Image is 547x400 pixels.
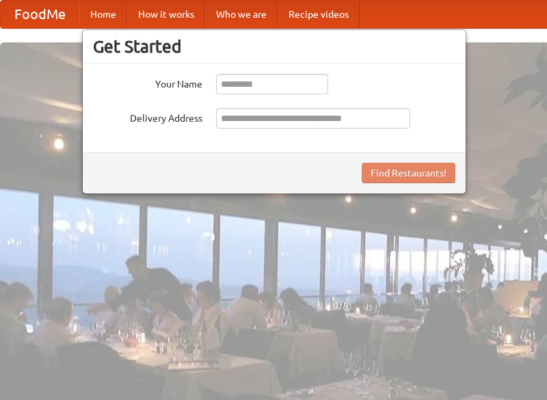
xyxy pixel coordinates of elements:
a: Recipe videos [278,1,360,28]
a: FoodMe [1,1,79,28]
a: Home [79,1,127,28]
h3: Get Started [93,36,455,57]
label: Your Name [93,74,202,91]
label: Delivery Address [93,108,202,125]
button: Find Restaurants! [362,163,455,183]
a: Who we are [205,1,278,28]
a: How it works [127,1,205,28]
